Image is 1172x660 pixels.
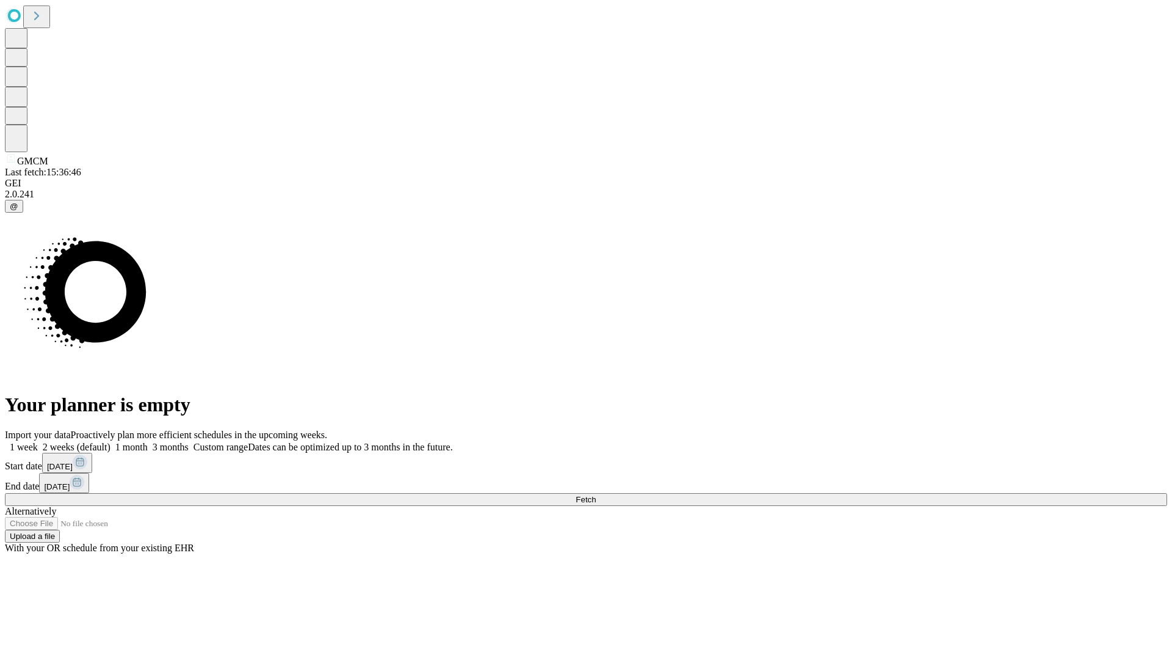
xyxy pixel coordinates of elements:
[5,200,23,213] button: @
[44,482,70,491] span: [DATE]
[71,430,327,440] span: Proactively plan more efficient schedules in the upcoming weeks.
[576,495,596,504] span: Fetch
[5,167,81,177] span: Last fetch: 15:36:46
[10,202,18,211] span: @
[194,442,248,452] span: Custom range
[5,178,1167,189] div: GEI
[153,442,189,452] span: 3 months
[5,473,1167,493] div: End date
[115,442,148,452] span: 1 month
[5,493,1167,506] button: Fetch
[5,530,60,543] button: Upload a file
[39,473,89,493] button: [DATE]
[47,462,73,471] span: [DATE]
[5,430,71,440] span: Import your data
[5,506,56,516] span: Alternatively
[5,189,1167,200] div: 2.0.241
[43,442,110,452] span: 2 weeks (default)
[42,453,92,473] button: [DATE]
[10,442,38,452] span: 1 week
[248,442,452,452] span: Dates can be optimized up to 3 months in the future.
[5,543,194,553] span: With your OR schedule from your existing EHR
[5,394,1167,416] h1: Your planner is empty
[5,453,1167,473] div: Start date
[17,156,48,166] span: GMCM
